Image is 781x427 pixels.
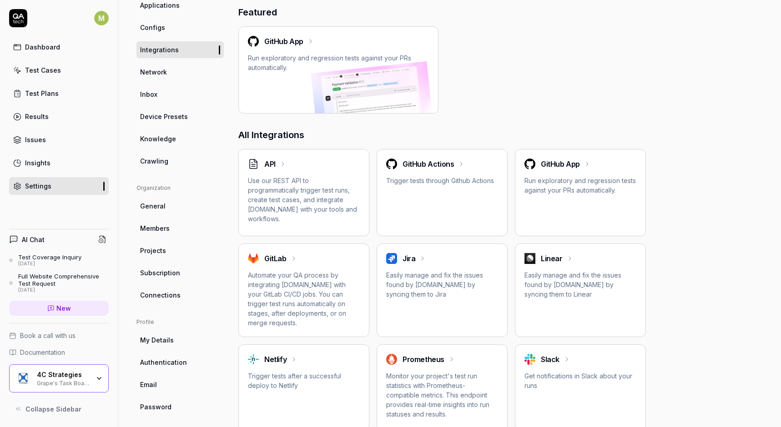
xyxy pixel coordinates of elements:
a: Insights [9,154,109,172]
a: HackofficeGitHub ActionsTrigger tests through Github Actions [377,149,508,236]
h2: Linear [541,253,563,264]
h4: AI Chat [22,235,45,244]
span: New [56,303,71,313]
span: Documentation [20,348,65,357]
span: Authentication [140,357,187,367]
p: Trigger tests after a successful deploy to Netlify [248,371,360,390]
img: Hackoffice [248,36,259,47]
span: Subscription [140,268,180,278]
a: Test Plans [9,84,109,102]
a: HackofficeJiraEasily manage and fix the issues found by [DOMAIN_NAME] by syncing them to Jira [377,243,508,337]
a: Issues [9,131,109,149]
p: Trigger tests through Github Actions [386,176,498,185]
div: Grape's Task Board Hack [37,379,90,386]
p: Automate your QA process by integrating [DOMAIN_NAME] with your GitLab CI/CD jobs. You can trigge... [248,270,360,328]
a: Network [136,64,224,80]
span: Inbox [140,89,157,99]
a: Dashboard [9,38,109,56]
div: Dashboard [25,42,60,52]
span: Integrations [140,45,179,55]
img: Hackoffice [524,159,535,169]
span: Knowledge [140,134,176,144]
div: [DATE] [18,287,109,293]
a: Integrations [136,41,224,58]
span: Password [140,402,171,412]
span: Crawling [140,156,168,166]
div: 4C Strategies [37,371,90,379]
a: Test Coverage Inquiry[DATE] [9,253,109,267]
img: GitHub App screenshot [311,61,434,145]
span: My Details [140,335,174,345]
span: Applications [140,0,180,10]
div: Insights [25,158,50,168]
div: Results [25,112,49,121]
div: Test Coverage Inquiry [18,253,81,261]
a: Knowledge [136,130,224,147]
a: Connections [136,287,224,303]
p: Monitor your project's test run statistics with Prometheus-compatible metrics. This endpoint prov... [386,371,498,419]
h2: Jira [403,253,415,264]
span: Book a call with us [20,331,76,340]
a: Configs [136,19,224,36]
div: Issues [25,135,46,144]
span: Device Presets [140,112,188,121]
h3: All Integrations [238,128,646,142]
a: HackofficeGitHub AppRun exploratory and regression tests against your PRs automatically. [515,149,646,236]
span: Members [140,223,170,233]
a: Settings [9,177,109,195]
a: Authentication [136,354,224,371]
h2: API [264,159,276,169]
button: 4C Strategies Logo4C StrategiesGrape's Task Board Hack [9,364,109,392]
span: Connections [140,290,181,300]
p: Run exploratory and regression tests against your PRs automatically. [524,176,636,195]
span: Projects [140,246,166,255]
span: Collapse Sidebar [25,404,81,414]
img: Hackoffice [386,253,397,264]
a: Book a call with us [9,331,109,340]
h3: Featured [238,5,646,19]
a: Email [136,376,224,393]
img: Hackoffice [524,253,535,264]
h2: Netlify [264,354,287,365]
a: HackofficeLinearEasily manage and fix the issues found by [DOMAIN_NAME] by syncing them to Linear [515,243,646,337]
p: Run exploratory and regression tests against your PRs automatically. [248,53,429,72]
a: HackofficeGitHub AppGitHub App screenshotRun exploratory and regression tests against your PRs au... [238,26,438,114]
span: Network [140,67,167,77]
a: Results [9,108,109,125]
p: Use our REST API to programmatically trigger test runs, create test cases, and integrate [DOMAIN_... [248,176,360,223]
a: My Details [136,332,224,348]
img: Hackoffice [248,354,259,364]
h2: Slack [541,354,559,365]
span: Configs [140,23,165,32]
div: Test Cases [25,65,61,75]
a: Crawling [136,153,224,169]
a: New [9,301,109,316]
a: Password [136,398,224,415]
a: HackofficeGitLabAutomate your QA process by integrating [DOMAIN_NAME] with your GitLab CI/CD jobs... [238,243,369,337]
button: M [94,9,109,27]
h2: GitHub Actions [403,159,454,169]
span: Email [140,380,157,389]
h2: Prometheus [403,354,444,365]
a: Test Cases [9,61,109,79]
img: Hackoffice [524,354,535,365]
p: Get notifications in Slack about your runs [524,371,636,390]
img: Hackoffice [386,159,397,169]
span: M [94,11,109,25]
div: Profile [136,318,224,326]
a: Subscription [136,264,224,281]
div: [DATE] [18,261,81,267]
a: Full Website Comprehensive Test Request[DATE] [9,273,109,293]
div: Organization [136,184,224,192]
a: Documentation [9,348,109,357]
p: Easily manage and fix the issues found by [DOMAIN_NAME] by syncing them to Linear [524,270,636,299]
a: Projects [136,242,224,259]
a: Inbox [136,86,224,103]
h2: GitHub App [264,36,303,47]
div: Full Website Comprehensive Test Request [18,273,109,288]
h2: GitLab [264,253,287,264]
img: Hackoffice [248,253,259,264]
a: General [136,198,224,214]
div: Test Plans [25,89,59,98]
img: 4C Strategies Logo [15,370,31,387]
